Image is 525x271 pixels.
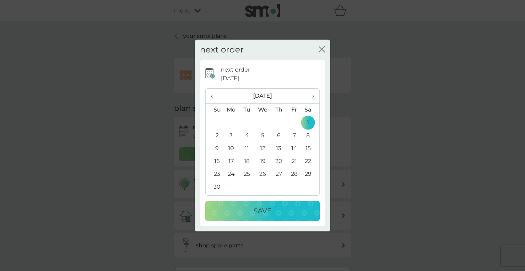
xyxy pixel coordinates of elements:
td: 22 [302,155,319,168]
td: 26 [255,168,271,181]
td: 27 [271,168,286,181]
td: 30 [206,181,223,194]
span: ‹ [211,89,218,103]
td: 3 [223,129,239,142]
td: 19 [255,155,271,168]
span: [DATE] [221,74,239,83]
th: Su [206,103,223,116]
td: 23 [206,168,223,181]
td: 6 [271,129,286,142]
td: 9 [206,142,223,155]
td: 28 [286,168,302,181]
td: 24 [223,168,239,181]
th: Mo [223,103,239,116]
td: 16 [206,155,223,168]
h2: next order [200,45,244,55]
td: 20 [271,155,286,168]
td: 13 [271,142,286,155]
th: Tu [239,103,255,116]
td: 21 [286,155,302,168]
td: 2 [206,129,223,142]
td: 29 [302,168,319,181]
span: › [307,89,314,103]
td: 7 [286,129,302,142]
td: 11 [239,142,255,155]
td: 17 [223,155,239,168]
td: 15 [302,142,319,155]
button: close [319,46,325,54]
th: Fr [286,103,302,116]
td: 1 [302,116,319,129]
button: Save [205,201,320,221]
th: We [255,103,271,116]
td: 12 [255,142,271,155]
th: [DATE] [223,89,302,104]
th: Th [271,103,286,116]
td: 5 [255,129,271,142]
td: 8 [302,129,319,142]
td: 4 [239,129,255,142]
td: 10 [223,142,239,155]
td: 18 [239,155,255,168]
td: 25 [239,168,255,181]
p: Save [253,205,272,216]
p: next order [221,65,250,74]
td: 14 [286,142,302,155]
th: Sa [302,103,319,116]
